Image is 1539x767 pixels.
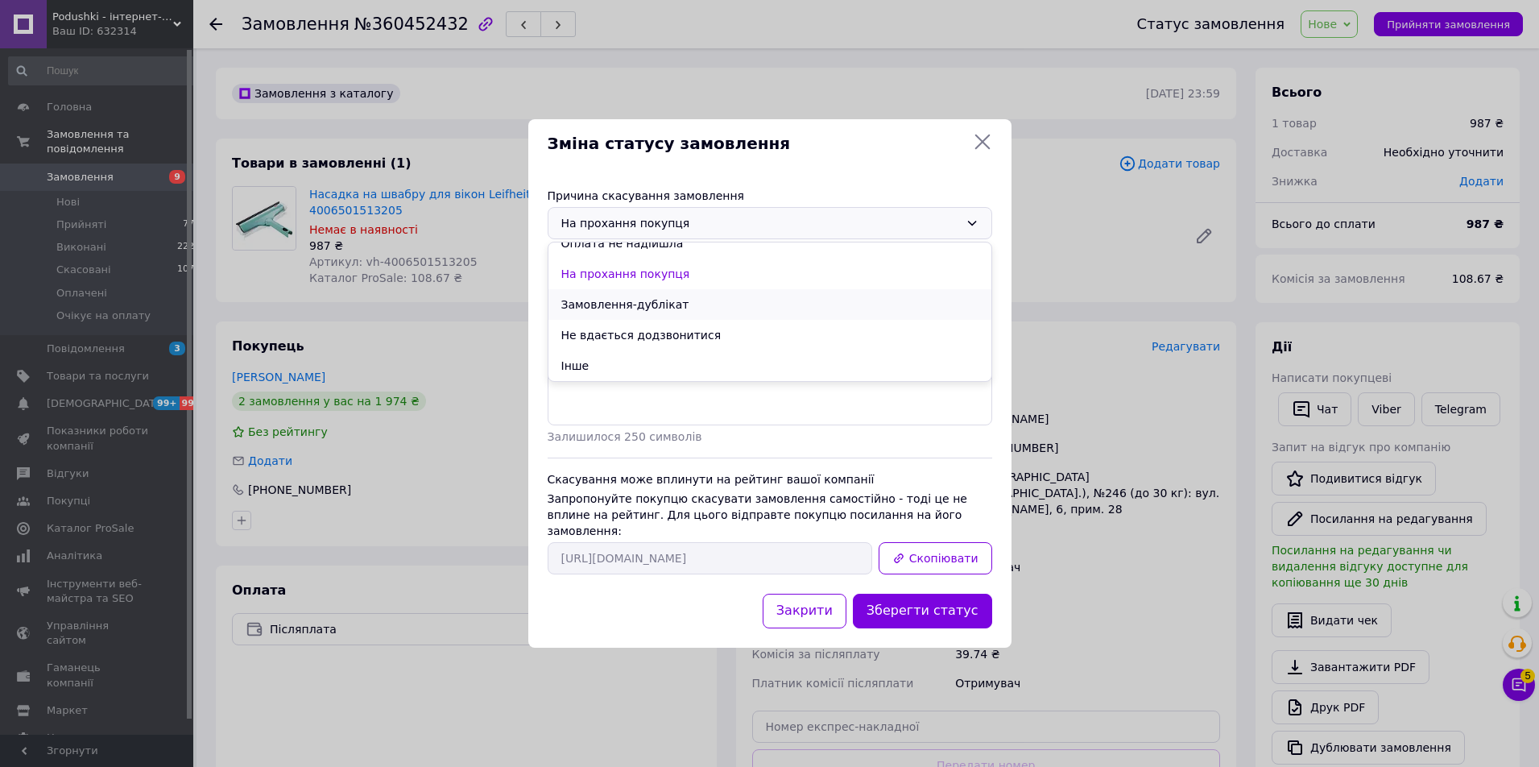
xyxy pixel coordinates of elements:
button: Закрити [763,594,846,628]
li: Інше [548,350,991,381]
div: На прохання покупця [561,214,959,232]
li: На прохання покупця [548,259,991,289]
div: Скасування може вплинути на рейтинг вашої компанії [548,471,992,487]
li: Замовлення-дублікат [548,289,991,320]
span: Залишилося 250 символів [548,430,702,443]
div: Причина скасування замовлення [548,188,992,204]
button: Зберегти статус [853,594,992,628]
li: Не вдається додзвонитися [548,320,991,350]
button: Скопіювати [879,542,991,574]
span: Зміна статусу замовлення [548,132,966,155]
li: Оплата не надійшла [548,228,991,259]
div: Запропонуйте покупцю скасувати замовлення самостійно - тоді це не вплине на рейтинг. Для цього ві... [548,491,992,539]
